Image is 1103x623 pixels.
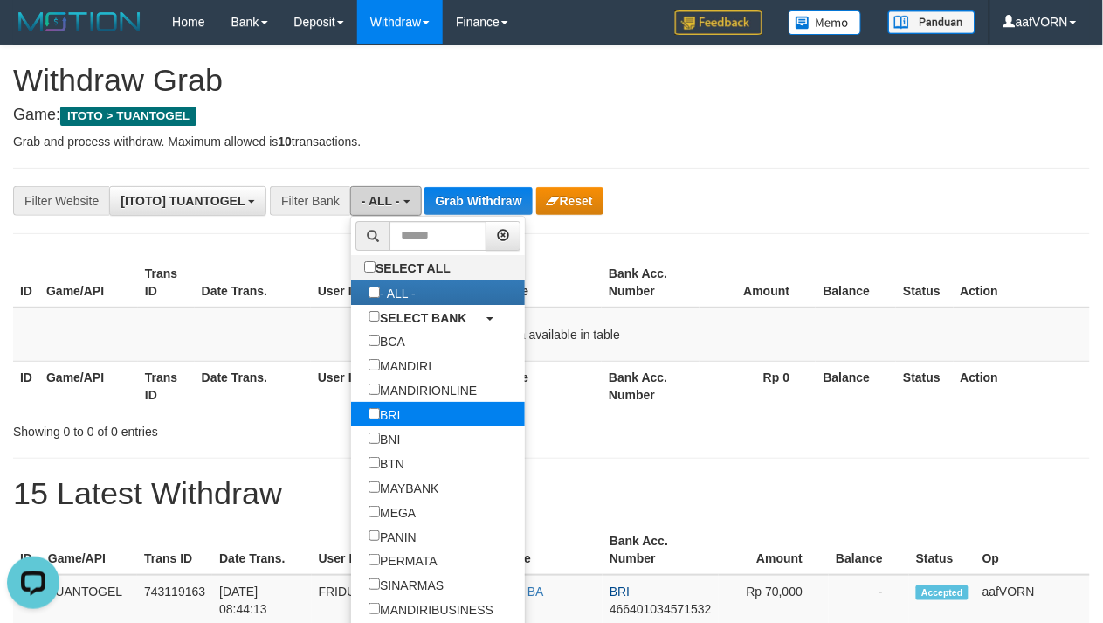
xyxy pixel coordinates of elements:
[195,361,311,411] th: Date Trans.
[351,280,433,305] label: - ALL -
[700,361,817,411] th: Rp 0
[610,602,712,616] span: Copy 466401034571532 to clipboard
[351,377,494,402] label: MANDIRIONLINE
[369,457,380,468] input: BTN
[536,187,603,215] button: Reset
[13,9,146,35] img: MOTION_logo.png
[311,258,426,308] th: User ID
[351,402,417,426] label: BRI
[13,308,1090,362] td: No data available in table
[13,107,1090,124] h4: Game:
[351,255,468,280] label: SELECT ALL
[350,186,421,216] button: - ALL -
[789,10,862,35] img: Button%20Memo.svg
[13,258,39,308] th: ID
[41,525,137,575] th: Game/API
[351,329,423,353] label: BCA
[369,311,380,322] input: SELECT BANK
[975,525,1090,575] th: Op
[610,585,630,599] span: BRI
[351,500,433,524] label: MEGA
[351,353,449,377] label: MANDIRI
[369,578,380,590] input: SINARMAS
[13,525,41,575] th: ID
[369,554,380,565] input: PERMATA
[380,310,467,324] b: SELECT BANK
[212,525,311,575] th: Date Trans.
[195,258,311,308] th: Date Trans.
[816,361,896,411] th: Balance
[369,359,380,370] input: MANDIRI
[675,10,762,35] img: Feedback.jpg
[109,186,266,216] button: [ITOTO] TUANTOGEL
[351,475,456,500] label: MAYBANK
[351,524,434,549] label: PANIN
[351,548,455,572] label: PERMATA
[424,187,532,215] button: Grab Withdraw
[312,525,429,575] th: User ID
[369,481,380,493] input: MAYBANK
[954,258,1090,308] th: Action
[369,335,380,346] input: BCA
[13,63,1090,98] h1: Withdraw Grab
[369,603,380,614] input: MANDIRIBUSINESS
[121,194,245,208] span: [ITOTO] TUANTOGEL
[7,7,59,59] button: Open LiveChat chat widget
[719,525,829,575] th: Amount
[138,258,195,308] th: Trans ID
[369,530,380,542] input: PANIN
[351,597,511,621] label: MANDIRIBUSINESS
[13,361,39,411] th: ID
[362,194,400,208] span: - ALL -
[602,258,700,308] th: Bank Acc. Number
[270,186,350,216] div: Filter Bank
[39,361,138,411] th: Game/API
[816,258,896,308] th: Balance
[60,107,196,126] span: ITOTO > TUANTOGEL
[888,10,975,34] img: panduan.png
[13,186,109,216] div: Filter Website
[369,287,380,298] input: - ALL -
[351,305,525,329] a: SELECT BANK
[896,258,953,308] th: Status
[954,361,1090,411] th: Action
[138,361,195,411] th: Trans ID
[351,572,461,597] label: SINARMAS
[351,426,417,451] label: BNI
[137,525,212,575] th: Trans ID
[829,525,909,575] th: Balance
[369,433,380,444] input: BNI
[351,451,422,475] label: BTN
[13,416,446,440] div: Showing 0 to 0 of 0 entries
[602,361,700,411] th: Bank Acc. Number
[369,384,380,395] input: MANDIRIONLINE
[369,506,380,517] input: MEGA
[603,525,719,575] th: Bank Acc. Number
[364,261,376,273] input: SELECT ALL
[278,135,292,149] strong: 10
[896,361,953,411] th: Status
[311,361,426,411] th: User ID
[436,585,544,599] a: GODALFRIDUS BA
[909,525,975,575] th: Status
[13,133,1090,150] p: Grab and process withdraw. Maximum allowed is transactions.
[13,476,1090,511] h1: 15 Latest Withdraw
[39,258,138,308] th: Game/API
[700,258,817,308] th: Amount
[369,408,380,419] input: BRI
[916,585,969,600] span: Accepted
